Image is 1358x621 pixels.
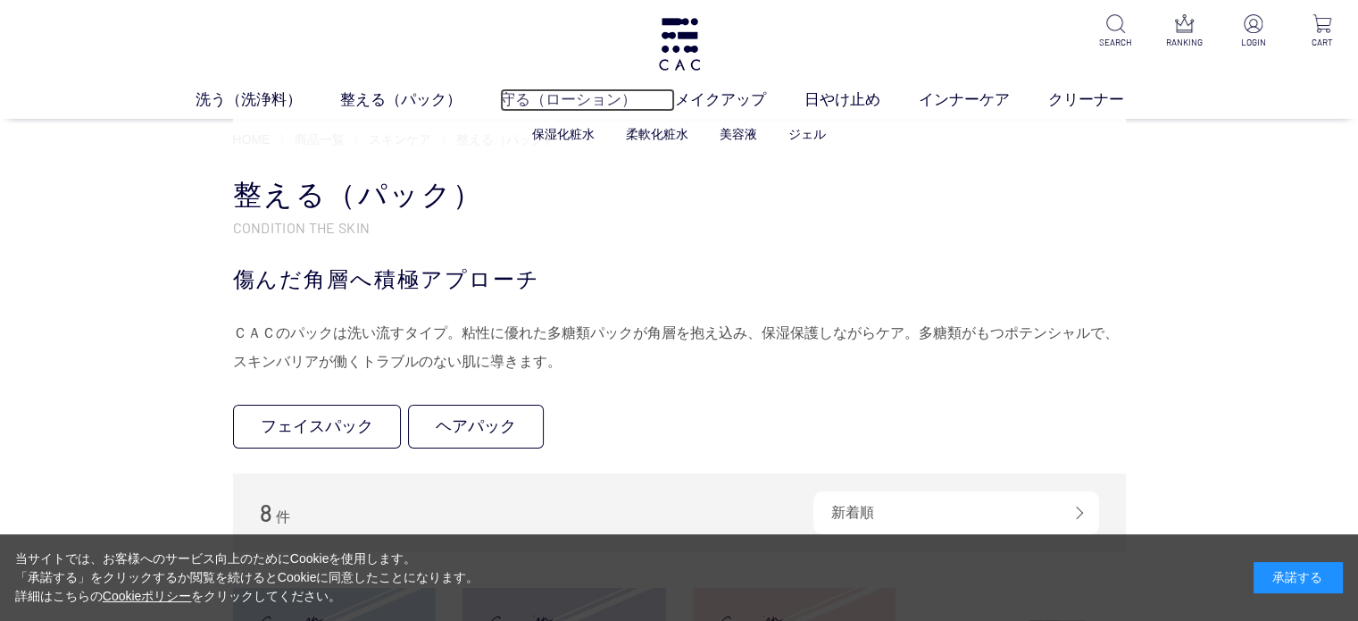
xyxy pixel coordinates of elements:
[340,88,500,112] a: 整える（パック）
[804,88,919,112] a: 日やけ止め
[1162,36,1206,49] p: RANKING
[1231,14,1275,49] a: LOGIN
[500,88,675,112] a: 守る（ローション）
[813,491,1099,534] div: 新着順
[276,509,290,524] span: 件
[233,218,1126,237] p: CONDITION THE SKIN
[532,127,595,141] a: 保湿化粧水
[1048,88,1162,112] a: クリーナー
[788,127,826,141] a: ジェル
[675,88,804,112] a: メイクアップ
[1300,36,1344,49] p: CART
[103,589,192,603] a: Cookieポリシー
[919,88,1048,112] a: インナーケア
[408,405,544,449] a: ヘアパック
[1094,14,1137,49] a: SEARCH
[656,18,703,71] img: logo
[233,264,1126,296] div: 傷んだ角層へ積極アプローチ
[720,127,757,141] a: 美容液
[1231,36,1275,49] p: LOGIN
[233,319,1126,376] div: ＣＡＣのパックは洗い流すタイプ。粘性に優れた多糖類パックが角層を抱え込み、保湿保護しながらケア。多糖類がもつポテンシャルで、スキンバリアが働くトラブルのない肌に導きます。
[626,127,688,141] a: 柔軟化粧水
[1254,562,1343,593] div: 承諾する
[233,405,401,449] a: フェイスパック
[196,88,340,112] a: 洗う（洗浄料）
[1300,14,1344,49] a: CART
[233,176,1126,214] h1: 整える（パック）
[1162,14,1206,49] a: RANKING
[260,499,272,526] span: 8
[15,550,479,606] div: 当サイトでは、お客様へのサービス向上のためにCookieを使用します。 「承諾する」をクリックするか閲覧を続けるとCookieに同意したことになります。 詳細はこちらの をクリックしてください。
[1094,36,1137,49] p: SEARCH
